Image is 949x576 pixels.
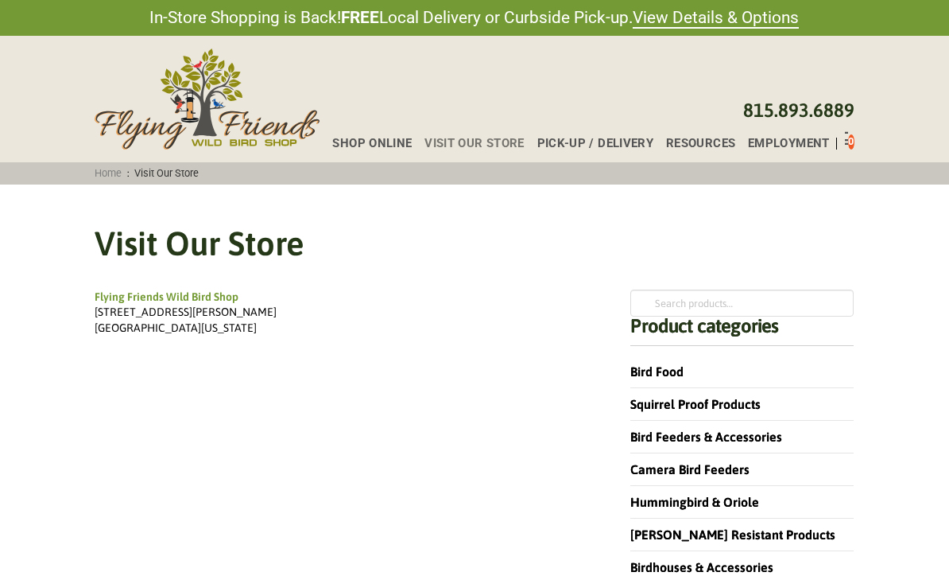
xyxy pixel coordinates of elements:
span: : [90,167,204,179]
h1: Visit Our Store [95,220,854,267]
div: [STREET_ADDRESS][PERSON_NAME] [GEOGRAPHIC_DATA][US_STATE] [95,305,586,336]
a: View Details & Options [633,8,799,29]
a: Home [90,167,127,179]
a: 815.893.6889 [743,99,854,121]
span: Visit Our Store [130,167,204,179]
h4: Product categories [630,317,854,346]
a: Bird Feeders & Accessories [630,430,782,444]
a: Bird Food [630,364,684,379]
strong: FREE [341,8,379,27]
span: Shop Online [332,138,412,150]
a: Squirrel Proof Products [630,397,761,411]
a: Hummingbird & Oriole [630,495,759,509]
a: Resources [653,138,735,150]
a: Camera Bird Feeders [630,462,750,477]
a: [PERSON_NAME] Resistant Products [630,527,835,542]
div: Toggle Off Canvas Content [845,130,848,150]
div: Flying Friends Wild Bird Shop [95,290,586,306]
span: Pick-up / Delivery [537,138,654,150]
span: 0 [848,135,854,147]
span: Resources [666,138,735,150]
span: Employment [748,138,830,150]
input: Search products… [630,290,854,317]
a: Employment [735,138,829,150]
span: Visit Our Store [424,138,525,150]
a: Pick-up / Delivery [525,138,653,150]
a: Birdhouses & Accessories [630,560,773,574]
a: Visit Our Store [412,138,524,150]
img: Flying Friends Wild Bird Shop Logo [95,49,320,150]
span: In-Store Shopping is Back! Local Delivery or Curbside Pick-up. [149,6,799,29]
a: Shop Online [320,138,412,150]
